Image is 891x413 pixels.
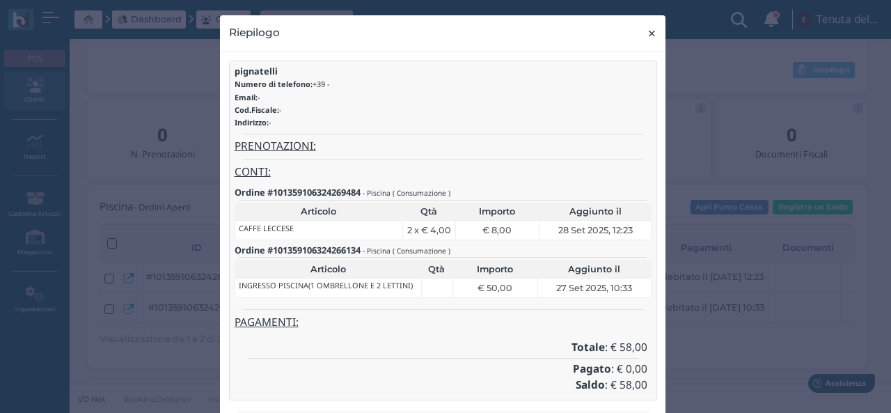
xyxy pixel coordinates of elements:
[393,188,450,198] small: ( Consumazione )
[576,377,605,392] b: Saldo
[478,281,512,295] span: € 50,00
[239,364,647,375] h4: : € 0,00
[235,92,258,102] b: Email:
[363,246,391,256] small: - Piscina
[239,342,647,354] h4: : € 58,00
[556,281,632,295] span: 27 Set 2025, 10:33
[235,106,652,114] h6: -
[537,260,652,278] th: Aggiunto il
[647,24,657,42] span: ×
[41,11,92,22] span: Assistenza
[235,65,278,77] b: pignatelli
[235,164,271,179] u: CONTI:
[235,80,652,88] h6: +39 -
[452,260,537,278] th: Importo
[239,380,647,391] h4: : € 58,00
[239,224,294,233] h6: CAFFE LECCESE
[539,203,652,221] th: Aggiunto il
[235,117,269,127] b: Indirizzo:
[235,93,652,102] h6: -
[235,260,421,278] th: Articolo
[573,361,611,376] b: Pagato
[235,244,361,256] b: Ordine #101359106324266134
[235,186,361,198] b: Ordine #101359106324269484
[363,188,391,198] small: - Piscina
[407,224,451,237] span: 2 x € 4,00
[235,79,313,89] b: Numero di telefono:
[482,224,512,237] span: € 8,00
[558,224,633,237] span: 28 Set 2025, 12:23
[455,203,539,221] th: Importo
[421,260,452,278] th: Qtà
[402,203,455,221] th: Qtà
[235,104,279,115] b: Cod.Fiscale:
[235,139,316,153] u: PRENOTAZIONI:
[235,118,652,127] h6: -
[239,281,413,290] h6: INGRESSO PISCINA(1 OMBRELLONE E 2 LETTINI)
[235,203,402,221] th: Articolo
[235,315,299,329] u: PAGAMENTI:
[229,24,280,40] h4: Riepilogo
[571,340,605,354] b: Totale
[393,246,450,256] small: ( Consumazione )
